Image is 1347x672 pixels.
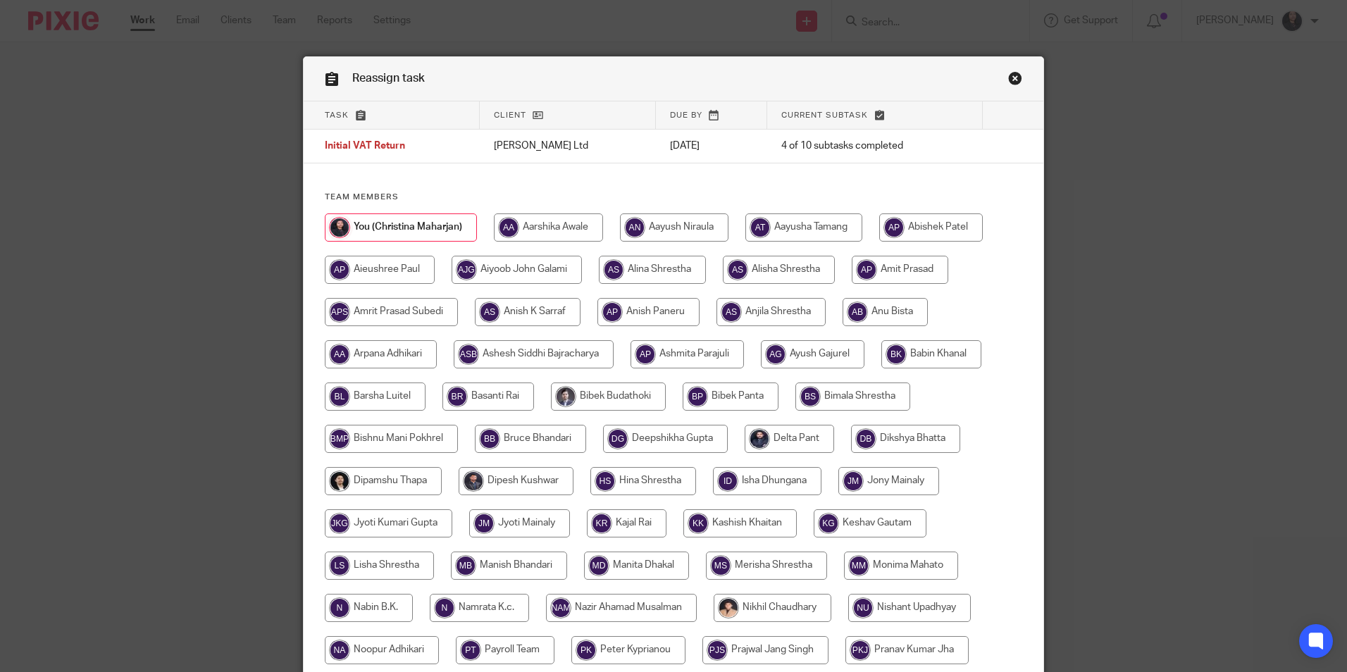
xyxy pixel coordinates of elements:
span: Due by [670,111,702,119]
td: 4 of 10 subtasks completed [767,130,983,163]
span: Client [494,111,526,119]
a: Close this dialog window [1008,71,1022,90]
h4: Team members [325,192,1022,203]
p: [PERSON_NAME] Ltd [494,139,642,153]
span: Initial VAT Return [325,142,405,151]
span: Current subtask [781,111,868,119]
span: Reassign task [352,73,425,84]
span: Task [325,111,349,119]
p: [DATE] [670,139,753,153]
